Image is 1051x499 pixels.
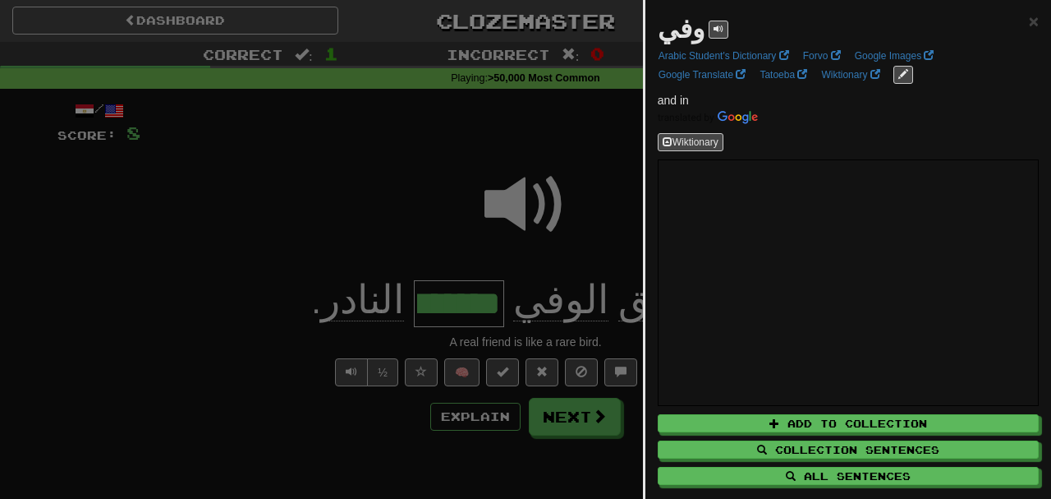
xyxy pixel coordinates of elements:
[1029,12,1039,30] button: Close
[850,47,939,65] a: Google Images
[1029,12,1039,30] span: ×
[658,133,723,151] button: Wiktionary
[658,94,689,107] span: and in
[798,47,846,65] a: Forvo
[658,14,704,44] span: وفي
[816,66,884,84] a: Wiktionary
[893,66,913,84] button: edit links
[658,441,1039,459] button: Collection Sentences
[658,111,758,124] img: Color short
[658,414,1039,432] button: Add to Collection
[654,47,794,65] a: Arabic Student's Dictionary
[755,66,812,84] a: Tatoeba
[654,66,751,84] a: Google Translate
[658,467,1039,485] button: All Sentences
